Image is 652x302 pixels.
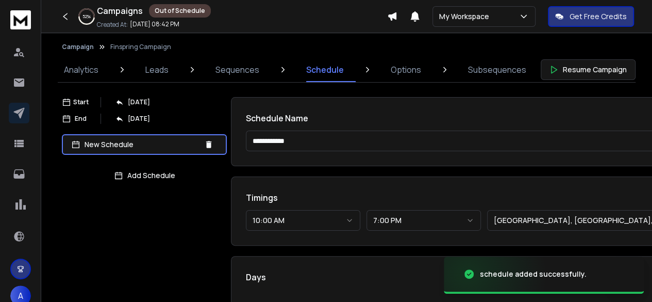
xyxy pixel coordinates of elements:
[128,119,150,128] p: [DATE]
[75,119,87,128] p: End
[570,11,627,22] p: Get Free Credits
[58,62,105,87] a: Analytics
[130,20,179,28] p: [DATE] 08:42 PM
[246,215,360,235] button: 10:00 AM
[110,47,171,56] p: Finspring Campaign
[366,215,481,235] button: 7:00 PM
[468,68,526,81] p: Subsequences
[541,64,636,85] button: Resume Campaign
[462,62,532,87] a: Subsequences
[139,62,175,87] a: Leads
[10,10,31,29] img: logo
[209,62,265,87] a: Sequences
[215,68,259,81] p: Sequences
[391,68,421,81] p: Options
[548,6,634,27] button: Get Free Credits
[300,62,350,87] a: Schedule
[384,62,427,87] a: Options
[145,68,169,81] p: Leads
[62,170,227,190] button: Add Schedule
[128,103,150,111] p: [DATE]
[85,144,200,154] p: New Schedule
[614,266,639,291] div: Open Intercom Messenger
[149,4,211,18] div: Out of Schedule
[97,5,143,17] h1: Campaigns
[306,68,344,81] p: Schedule
[82,13,91,20] p: 52 %
[73,103,89,111] p: Start
[64,68,98,81] p: Analytics
[97,21,128,29] p: Created At:
[62,47,94,56] button: Campaign
[439,11,493,22] p: My Workspace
